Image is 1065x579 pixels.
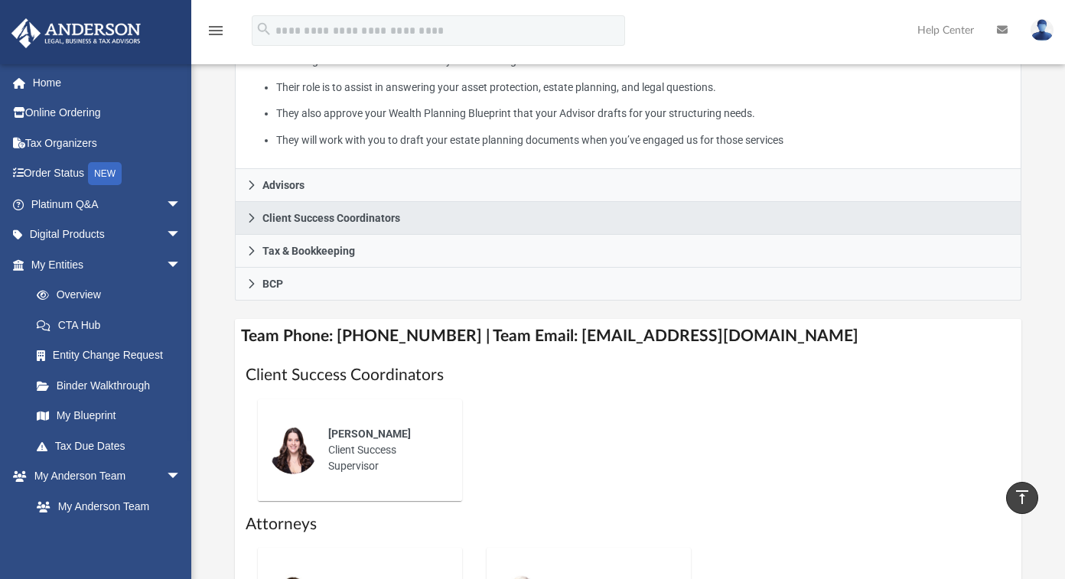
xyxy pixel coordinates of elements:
a: Entity Change Request [21,340,204,371]
a: BCP [235,268,1021,301]
span: arrow_drop_down [166,461,197,493]
a: Home [11,67,204,98]
img: User Pic [1031,19,1054,41]
p: What My Attorneys & Paralegals Do: [246,24,1010,149]
div: Attorneys & Paralegals [235,14,1021,169]
span: arrow_drop_down [166,220,197,251]
a: My Anderson Teamarrow_drop_down [11,461,197,492]
a: Tax Organizers [11,128,204,158]
img: thumbnail [269,425,318,474]
li: Their role is to assist in answering your asset protection, estate planning, and legal questions. [276,78,1010,97]
li: They will work with you to draft your estate planning documents when you’ve engaged us for those ... [276,131,1010,150]
a: My Anderson Team [21,491,189,522]
span: [PERSON_NAME] [328,428,411,440]
a: Digital Productsarrow_drop_down [11,220,204,250]
img: Anderson Advisors Platinum Portal [7,18,145,48]
span: Client Success Coordinators [262,213,400,223]
a: Order StatusNEW [11,158,204,190]
div: NEW [88,162,122,185]
span: arrow_drop_down [166,249,197,281]
a: vertical_align_top [1006,482,1038,514]
a: menu [207,29,225,40]
i: vertical_align_top [1013,488,1031,506]
span: BCP [262,278,283,289]
a: Tax Due Dates [21,431,204,461]
h1: Attorneys [246,513,1011,535]
a: Advisors [235,169,1021,202]
a: Binder Walkthrough [21,370,204,401]
a: Overview [21,280,204,311]
a: Client Success Coordinators [235,202,1021,235]
a: Platinum Q&Aarrow_drop_down [11,189,204,220]
i: search [256,21,272,37]
a: Online Ordering [11,98,204,128]
i: menu [207,21,225,40]
a: CTA Hub [21,310,204,340]
span: Advisors [262,180,305,190]
span: Tax & Bookkeeping [262,246,355,256]
h4: Team Phone: [PHONE_NUMBER] | Team Email: [EMAIL_ADDRESS][DOMAIN_NAME] [235,319,1021,353]
span: arrow_drop_down [166,189,197,220]
a: Anderson System [21,522,197,552]
div: Client Success Supervisor [318,415,451,485]
a: Tax & Bookkeeping [235,235,1021,268]
li: They also approve your Wealth Planning Blueprint that your Advisor drafts for your structuring ne... [276,104,1010,123]
h1: Client Success Coordinators [246,364,1011,386]
a: My Entitiesarrow_drop_down [11,249,204,280]
a: My Blueprint [21,401,197,431]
